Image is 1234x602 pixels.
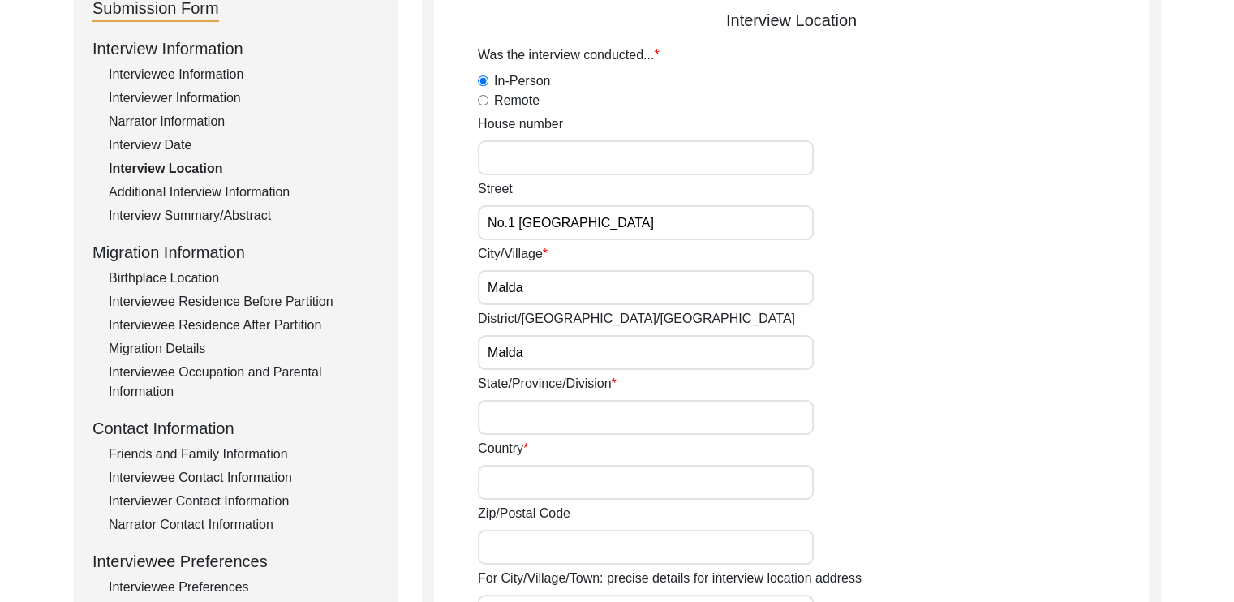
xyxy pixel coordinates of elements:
label: State/Province/Division [478,374,617,393]
div: Interviewer Contact Information [109,492,378,511]
label: City/Village [478,244,548,264]
div: Migration Information [92,240,378,264]
div: Friends and Family Information [109,445,378,464]
label: Zip/Postal Code [478,504,570,523]
label: House number [478,114,563,134]
label: Street [478,179,513,199]
div: Birthplace Location [109,269,378,288]
div: Interview Location [109,159,378,178]
div: Interview Information [92,37,378,61]
div: Interview Summary/Abstract [109,206,378,226]
div: Contact Information [92,416,378,441]
label: Was the interview conducted... [478,45,660,65]
div: Interviewee Residence Before Partition [109,292,378,312]
label: For City/Village/Town: precise details for interview location address [478,569,862,588]
div: Interviewee Occupation and Parental Information [109,363,378,402]
div: Interviewee Preferences [92,549,378,574]
div: Interview Date [109,135,378,155]
div: Interviewee Residence After Partition [109,316,378,335]
div: Interviewee Contact Information [109,468,378,488]
div: Interview Location [434,8,1149,32]
div: Narrator Information [109,112,378,131]
label: Remote [494,91,540,110]
label: Country [478,439,528,458]
div: Interviewee Information [109,65,378,84]
div: Migration Details [109,339,378,359]
label: District/[GEOGRAPHIC_DATA]/[GEOGRAPHIC_DATA] [478,309,795,329]
div: Additional Interview Information [109,183,378,202]
label: In-Person [494,71,550,91]
div: Interviewee Preferences [109,578,378,597]
div: Narrator Contact Information [109,515,378,535]
div: Interviewer Information [109,88,378,108]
